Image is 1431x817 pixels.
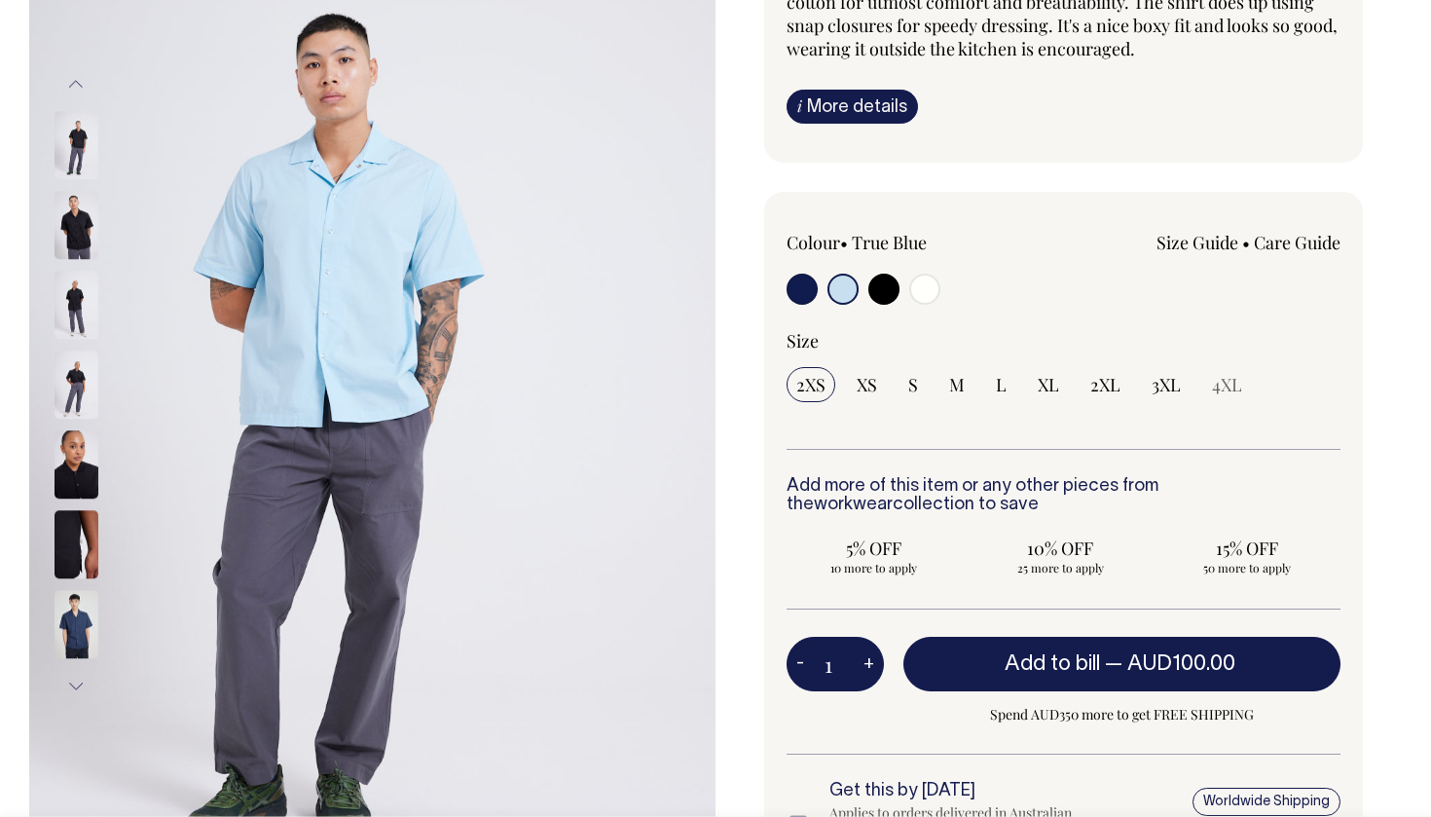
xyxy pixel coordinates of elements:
button: Add to bill —AUD100.00 [903,637,1340,691]
img: dark-navy [55,591,98,659]
span: 10 more to apply [796,560,952,576]
span: 50 more to apply [1169,560,1325,576]
span: 3XL [1152,373,1181,396]
span: Spend AUD350 more to get FREE SHIPPING [903,703,1340,726]
div: Size [787,329,1340,353]
button: Next [61,665,91,709]
span: 2XS [796,373,826,396]
input: L [986,367,1016,402]
input: 10% OFF 25 more to apply [973,531,1149,581]
span: M [949,373,965,396]
input: 15% OFF 50 more to apply [1159,531,1335,581]
a: iMore details [787,90,918,124]
span: 4XL [1212,373,1242,396]
input: 2XS [787,367,835,402]
input: M [939,367,974,402]
a: Size Guide [1156,231,1238,254]
input: XL [1028,367,1069,402]
span: 2XL [1090,373,1120,396]
img: black [55,511,98,579]
span: 15% OFF [1169,537,1325,560]
button: - [787,645,814,684]
h6: Add more of this item or any other pieces from the collection to save [787,477,1340,516]
img: black [55,112,98,180]
span: 10% OFF [983,537,1139,560]
span: Add to bill [1005,654,1100,674]
input: 2XL [1081,367,1130,402]
img: black [55,272,98,340]
input: 5% OFF 10 more to apply [787,531,962,581]
span: 25 more to apply [983,560,1139,576]
a: workwear [814,497,893,513]
input: 3XL [1142,367,1191,402]
div: Colour [787,231,1009,254]
input: S [899,367,928,402]
button: Previous [61,62,91,106]
img: black [55,431,98,500]
label: True Blue [852,231,927,254]
span: XS [857,373,877,396]
h6: Get this by [DATE] [829,782,1088,801]
span: — [1105,654,1240,674]
a: Care Guide [1254,231,1340,254]
span: AUD100.00 [1127,654,1235,674]
span: • [1242,231,1250,254]
img: black [55,352,98,420]
span: S [908,373,918,396]
span: i [797,95,802,116]
button: + [854,645,884,684]
input: 4XL [1202,367,1252,402]
span: XL [1038,373,1059,396]
input: XS [847,367,887,402]
img: black [55,192,98,260]
span: L [996,373,1007,396]
span: 5% OFF [796,537,952,560]
span: • [840,231,848,254]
